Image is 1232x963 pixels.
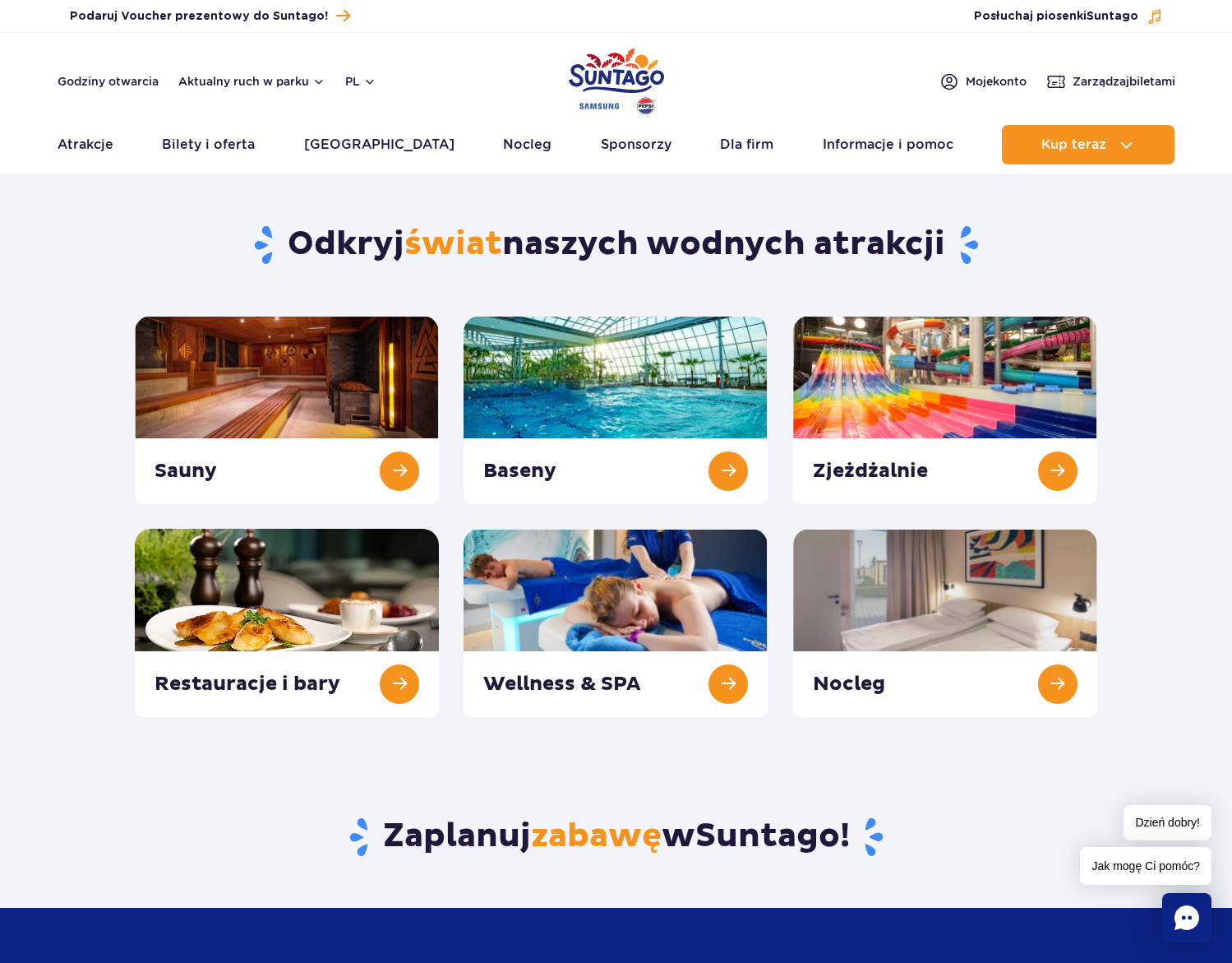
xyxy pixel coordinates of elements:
[1046,72,1175,91] a: Zarządzajbiletami
[1124,805,1211,840] span: Dzień dobry!
[531,816,662,857] span: zabawę
[70,5,350,27] a: Podaruj Voucher prezentowy do Suntago!
[695,816,840,857] span: Suntago
[345,73,376,90] button: pl
[1080,847,1211,885] span: Jak mogę Ci pomóc?
[601,125,671,164] a: Sponsorzy
[162,125,255,164] a: Bilety i oferta
[1087,11,1138,22] span: Suntago
[974,8,1138,25] span: Posłuchaj piosenki
[503,125,551,164] a: Nocleg
[135,816,1097,859] h2: Zaplanuj w !
[569,41,664,117] a: Park of Poland
[1073,73,1175,90] span: Zarządzaj biletami
[178,75,325,88] button: Aktualny ruch w parku
[58,73,159,90] a: Godziny otwarcia
[1002,125,1174,164] button: Kup teraz
[70,8,328,25] span: Podaruj Voucher prezentowy do Suntago!
[823,125,953,164] a: Informacje i pomoc
[1162,893,1211,942] div: Chat
[1041,137,1106,152] span: Kup teraz
[58,125,113,164] a: Atrakcje
[304,125,455,164] a: [GEOGRAPHIC_DATA]
[939,72,1027,91] a: Mojekonto
[720,125,773,164] a: Dla firm
[404,224,502,265] span: świat
[966,73,1027,90] span: Moje konto
[974,8,1163,25] button: Posłuchaj piosenkiSuntago
[135,224,1097,266] h1: Odkryj naszych wodnych atrakcji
